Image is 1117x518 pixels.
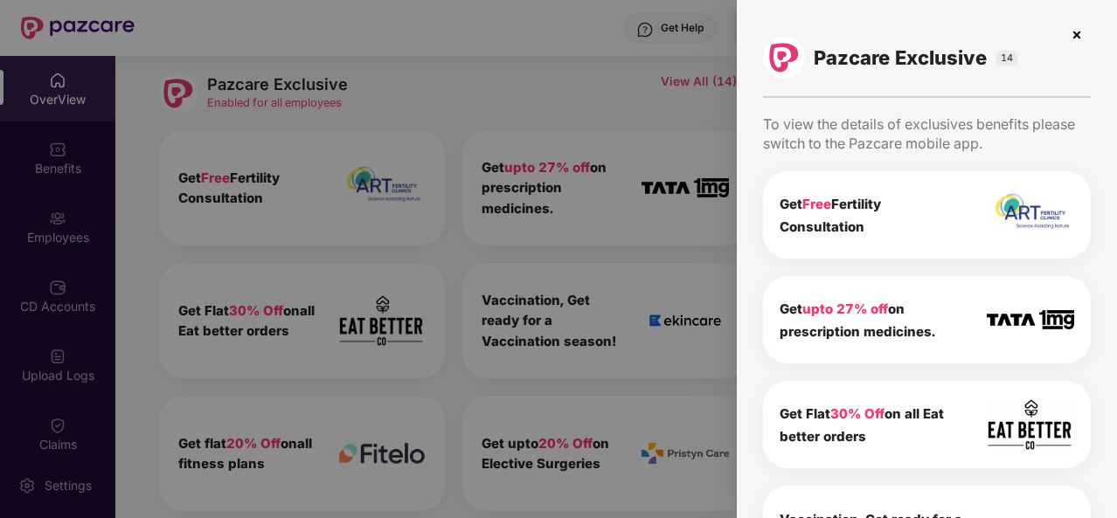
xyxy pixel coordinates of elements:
[780,405,944,445] b: Get Flat on all Eat better orders
[769,43,799,73] img: logo
[814,45,987,70] span: Pazcare Exclusive
[802,196,831,212] span: Free
[987,191,1074,238] img: icon
[763,115,1075,152] span: To view the details of exclusives benefits please switch to the Pazcare mobile app.
[780,196,881,235] b: Get Fertility Consultation
[780,300,935,340] b: Get on prescription medicines.
[1063,21,1091,49] img: svg+xml;base64,PHN2ZyBpZD0iQ3Jvc3MtMzJ4MzIiIHhtbG5zPSJodHRwOi8vd3d3LnczLm9yZy8yMDAwL3N2ZyIgd2lkdG...
[987,310,1074,330] img: icon
[802,300,888,317] span: upto 27% off
[987,397,1074,451] img: icon
[830,405,885,422] span: 30% Off
[996,51,1018,66] span: 14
